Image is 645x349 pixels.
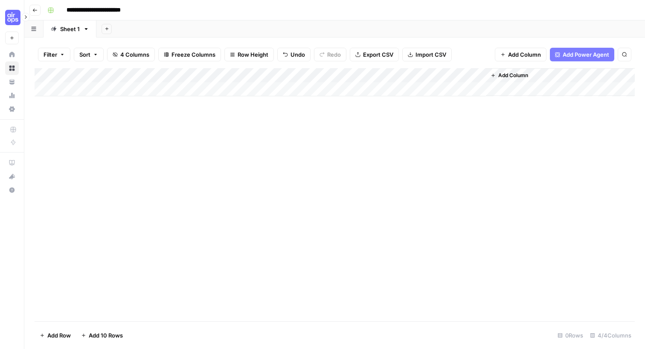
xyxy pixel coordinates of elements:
[224,48,274,61] button: Row Height
[550,48,614,61] button: Add Power Agent
[5,156,19,170] a: AirOps Academy
[554,329,587,342] div: 0 Rows
[363,50,393,59] span: Export CSV
[277,48,311,61] button: Undo
[158,48,221,61] button: Freeze Columns
[38,48,70,61] button: Filter
[5,7,19,28] button: Workspace: Cohort 5
[47,331,71,340] span: Add Row
[238,50,268,59] span: Row Height
[120,50,149,59] span: 4 Columns
[76,329,128,342] button: Add 10 Rows
[487,70,532,81] button: Add Column
[44,20,96,37] a: Sheet 1
[89,331,123,340] span: Add 10 Rows
[5,61,19,75] a: Browse
[5,102,19,116] a: Settings
[79,50,90,59] span: Sort
[44,50,57,59] span: Filter
[171,50,215,59] span: Freeze Columns
[5,10,20,25] img: Cohort 5 Logo
[350,48,399,61] button: Export CSV
[5,170,19,183] button: What's new?
[107,48,155,61] button: 4 Columns
[5,89,19,102] a: Usage
[402,48,452,61] button: Import CSV
[498,72,528,79] span: Add Column
[327,50,341,59] span: Redo
[495,48,546,61] button: Add Column
[5,48,19,61] a: Home
[6,170,18,183] div: What's new?
[35,329,76,342] button: Add Row
[5,183,19,197] button: Help + Support
[5,75,19,89] a: Your Data
[563,50,609,59] span: Add Power Agent
[587,329,635,342] div: 4/4 Columns
[314,48,346,61] button: Redo
[508,50,541,59] span: Add Column
[415,50,446,59] span: Import CSV
[291,50,305,59] span: Undo
[74,48,104,61] button: Sort
[60,25,80,33] div: Sheet 1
